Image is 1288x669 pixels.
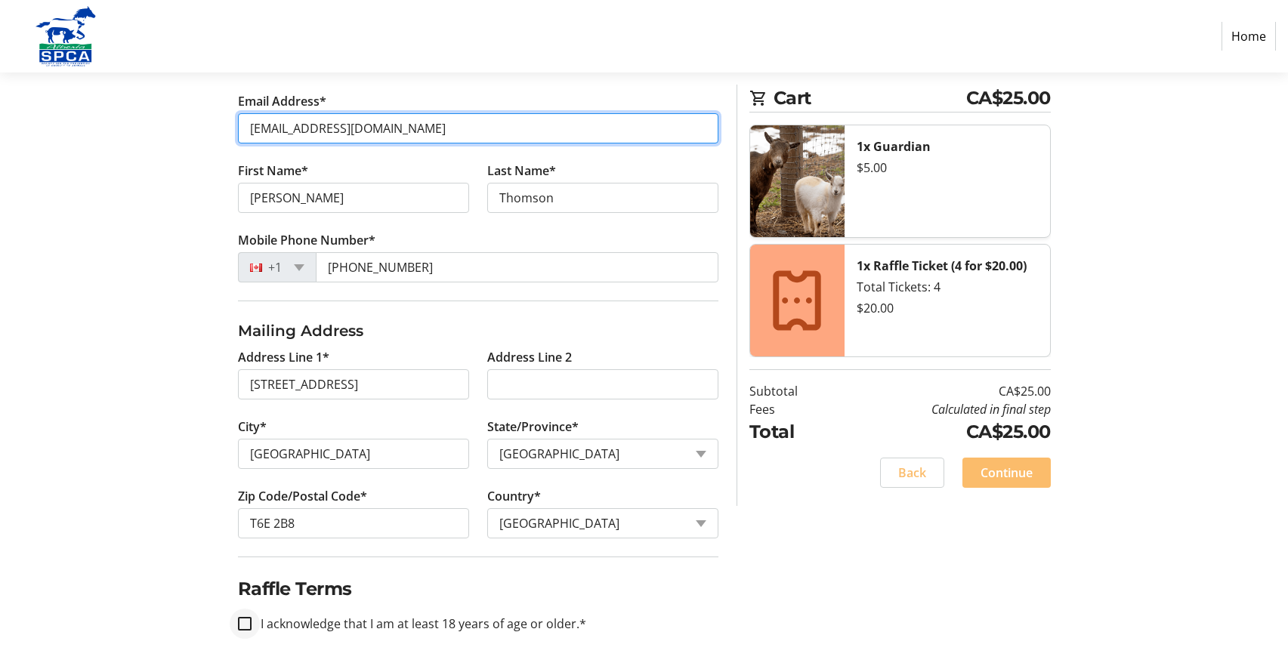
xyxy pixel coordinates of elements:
td: Total [749,418,836,445]
h3: Mailing Address [238,319,718,342]
img: Guardian [750,125,845,237]
input: Zip or Postal Code [238,508,469,538]
label: Zip Code/Postal Code* [238,487,367,505]
label: Last Name* [487,162,556,180]
span: CA$25.00 [966,85,1051,112]
td: Subtotal [749,382,836,400]
label: City* [238,418,267,436]
td: CA$25.00 [836,418,1051,445]
span: Cart [774,85,966,112]
div: Total Tickets: 4 [857,278,1038,296]
label: First Name* [238,162,308,180]
button: Back [880,458,944,488]
label: Mobile Phone Number* [238,231,375,249]
button: Continue [962,458,1051,488]
h2: Raffle Terms [238,575,718,603]
label: Country* [487,487,541,505]
input: (506) 234-5678 [316,252,718,282]
div: $5.00 [857,159,1038,177]
label: Email Address* [238,92,326,110]
strong: 1x Guardian [857,138,931,155]
label: Address Line 1* [238,348,329,366]
div: $20.00 [857,299,1038,317]
input: Address [238,369,469,399]
td: CA$25.00 [836,382,1051,400]
span: Continue [981,464,1033,482]
span: Back [898,464,926,482]
label: I acknowledge that I am at least 18 years of age or older.* [252,615,586,633]
label: State/Province* [487,418,579,436]
img: Alberta SPCA's Logo [12,6,119,66]
a: Home [1222,22,1276,51]
td: Calculated in final step [836,400,1051,418]
input: City [238,439,469,469]
label: Address Line 2 [487,348,572,366]
td: Fees [749,400,836,418]
strong: 1x Raffle Ticket (4 for $20.00) [857,257,1027,274]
